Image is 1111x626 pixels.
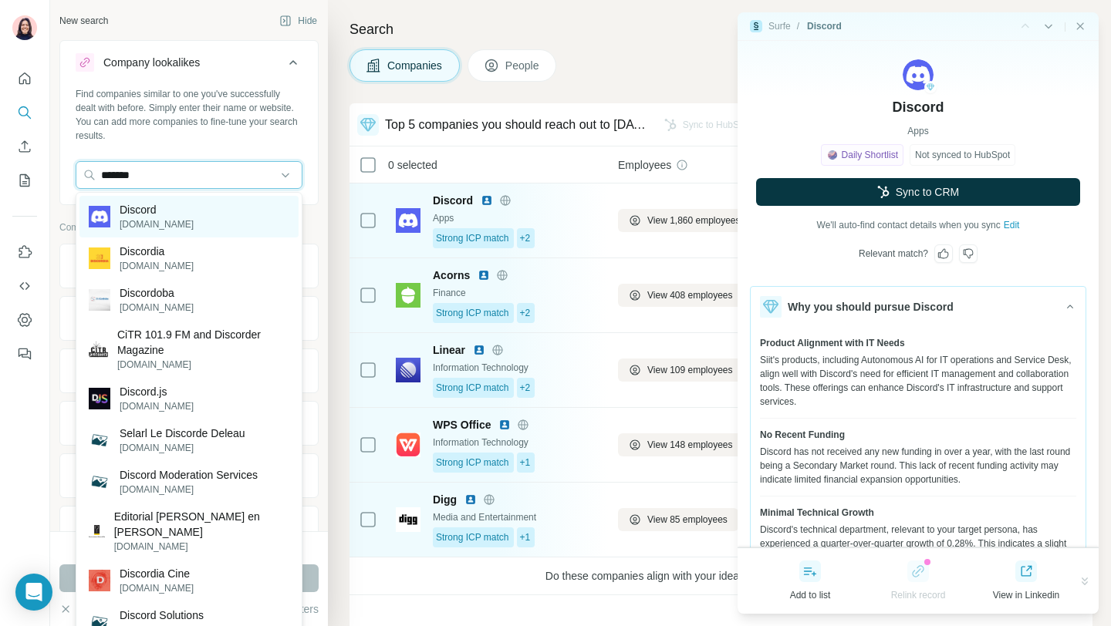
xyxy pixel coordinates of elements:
span: WPS Office [433,417,491,432]
p: Company information [59,220,319,234]
button: Use Surfe on LinkedIn [12,238,37,266]
button: Hide [268,9,328,32]
div: Information Technology [433,436,599,449]
img: LinkedIn logo [464,493,477,506]
img: Surfe Logo [750,20,762,32]
span: Linear [433,342,465,358]
img: Editorial Tercero en discordia ted [89,525,105,538]
button: Employees (size) [60,457,318,494]
span: View 1,860 employees [647,214,741,227]
p: [DOMAIN_NAME] [120,483,258,496]
span: We'll auto-find contact details when you sync [817,218,1001,232]
button: Sync to CRM [756,178,1080,206]
p: [DOMAIN_NAME] [120,441,245,455]
p: Discord Solutions [120,607,204,623]
img: LinkedIn logo [478,269,490,281]
img: Discordia [89,247,110,269]
span: People [505,58,541,73]
span: +1 [520,456,531,469]
span: Strong ICP match [436,381,509,395]
button: HQ location [60,352,318,389]
span: Strong ICP match [436,456,509,469]
div: Surfe [768,19,791,33]
img: Selarl Le Discorde Deleau [89,429,110,451]
img: Discordia Cine [89,570,110,591]
span: View 85 employees [647,513,728,527]
p: Discord Moderation Services [120,467,258,483]
button: My lists [12,167,37,194]
img: Logo of Discord [903,59,934,90]
img: Logo of Linear [396,358,420,382]
span: Why you should pursue Discord [788,299,954,315]
p: Editorial [PERSON_NAME] en [PERSON_NAME] [114,509,289,540]
span: View 408 employees [647,288,733,302]
img: Logo of Discord [396,208,420,233]
button: Clear [59,601,103,617]
p: [DOMAIN_NAME] [120,217,194,231]
p: CiTR 101.9 FM and Discorder Magazine [117,327,289,358]
span: View 109 employees [647,363,733,377]
button: Technologies [60,510,318,547]
button: View 85 employees [618,508,738,531]
span: Strong ICP match [436,306,509,320]
div: New search [59,14,108,28]
img: LinkedIn logo [498,419,511,431]
p: [DOMAIN_NAME] [120,399,194,413]
div: Discord has not received any new funding in over a year, with the last round being a Secondary Ma... [760,445,1076,486]
span: Apps [907,124,928,138]
img: LinkedIn logo [473,344,485,356]
div: Relevant match ? [859,247,928,261]
img: Logo of Digg [396,507,420,532]
img: Discord.js [89,388,110,409]
span: View 148 employees [647,438,733,452]
p: [DOMAIN_NAME] [117,358,289,372]
div: Discord [807,19,842,33]
p: Selarl Le Discorde Deleau [120,426,245,441]
div: Media and Entertainment [433,510,599,524]
p: Discordoba [120,285,194,301]
p: Discordia Cine [120,566,194,581]
button: Search [12,99,37,126]
span: Strong ICP match [436,231,509,245]
li: / [797,19,799,33]
span: Companies [387,58,444,73]
button: Close side panel [1074,20,1086,32]
button: View 109 employees [618,358,744,382]
button: Annual revenue ($) [60,405,318,442]
img: Discordoba [89,289,110,311]
span: +2 [520,306,531,320]
p: [DOMAIN_NAME] [120,259,194,273]
span: Strong ICP match [436,530,509,544]
span: No Recent Funding [760,428,845,442]
p: Discord.js [120,384,194,399]
div: Apps [433,211,599,225]
div: Find companies similar to one you've successfully dealt with before. Simply enter their name or w... [76,87,302,143]
img: Discord Moderation Services [89,471,110,493]
span: Add to list [790,588,831,602]
div: Information Technology [433,361,599,375]
span: View in Linkedin [993,588,1060,602]
h4: Search [350,19,1092,40]
button: Feedback [12,340,37,368]
span: Discord [892,96,944,118]
img: check [828,150,837,160]
button: Company [60,247,318,284]
img: LinkedIn logo [481,194,493,207]
button: Edit [1004,218,1020,232]
p: [DOMAIN_NAME] [120,301,194,315]
div: | [1064,19,1066,33]
button: Enrich CSV [12,133,37,160]
button: Side panel - Next [1041,19,1056,34]
p: [DOMAIN_NAME] [114,540,289,554]
p: [DOMAIN_NAME] [120,581,194,595]
button: View 408 employees [618,284,744,307]
span: Daily Shortlist [842,148,898,162]
button: Industry [60,300,318,337]
span: Employees [618,157,671,173]
span: Product Alignment with IT Needs [760,336,905,350]
img: CiTR 101.9 FM and Discorder Magazine [89,340,108,359]
p: Discord [120,202,194,217]
img: Discord [89,206,110,227]
div: Open Intercom Messenger [15,574,52,611]
button: View 148 employees [618,433,744,456]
